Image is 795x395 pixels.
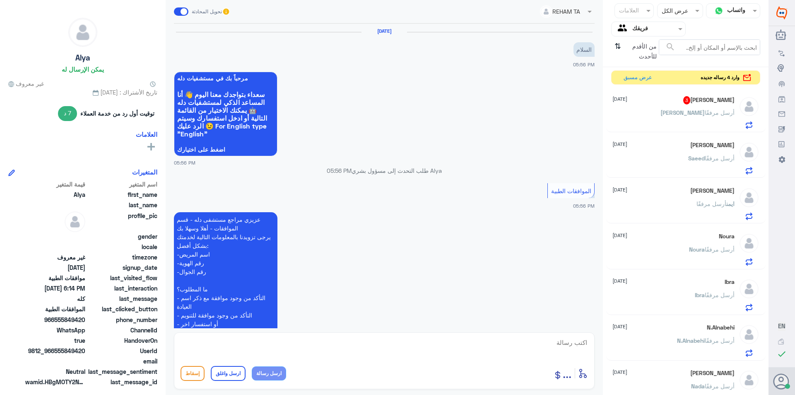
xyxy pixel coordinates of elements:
input: ابحث بالإسم أو المكان أو إلخ.. [659,40,760,55]
h5: N.Alnabehi [707,324,735,331]
span: قيمة المتغير [25,180,85,189]
span: email [87,357,157,366]
span: [DATE] [612,95,627,103]
span: last_interaction [87,284,157,293]
span: أرسل مرفقًا [696,200,726,207]
h5: Nada Abdullah [690,370,735,377]
span: أرسل مرفقًا [705,109,735,116]
i: ⇅ [614,39,621,61]
span: timezone [87,253,157,262]
span: 2 [25,326,85,334]
span: UserId [87,347,157,355]
h6: المتغيرات [132,168,157,176]
h5: ايمن بن سعود [690,187,735,194]
span: أرسل مرفقًا [705,383,735,390]
img: defaultAdmin.png [739,187,759,208]
span: أرسل مرفقًا [705,246,735,253]
span: من الأقدم للأحدث [624,39,659,63]
span: 3 [683,96,690,104]
button: ارسل رسالة [252,366,286,380]
span: phone_number [87,315,157,324]
span: null [25,357,85,366]
h6: [DATE] [361,28,407,34]
img: defaultAdmin.png [739,370,759,390]
button: إسقاط [181,366,205,381]
i: check [777,349,787,359]
span: last_message [87,294,157,303]
span: N.Alnabehi [677,337,705,344]
span: الموافقات الطبية [25,305,85,313]
span: [DATE] [612,186,627,194]
span: [PERSON_NAME] [660,109,705,116]
span: [DATE] [612,368,627,376]
span: 05:56 PM [573,62,595,67]
p: 13/8/2025, 5:56 PM [174,212,277,375]
span: first_name [87,190,157,199]
h6: يمكن الإرسال له [62,65,104,73]
span: 7 د [58,106,77,121]
span: أرسل مرفقًا [705,291,735,298]
img: defaultAdmin.png [739,96,759,117]
span: Noura [689,246,705,253]
span: [DATE] [612,141,627,148]
span: HandoverOn [87,336,157,345]
span: gender [87,232,157,241]
h5: Saeed Alrufaydi [690,142,735,149]
span: [DATE] [612,232,627,239]
span: اضغط على اختيارك [177,146,274,153]
img: defaultAdmin.png [739,279,759,299]
h5: Noura [719,233,735,240]
span: الموافقات الطبية [551,187,591,194]
span: EN [778,322,785,330]
span: last_message_id [87,378,157,386]
h5: Ali Fllataha [683,96,735,104]
img: Widebot Logo [776,6,787,19]
span: 966555849420 [25,315,85,324]
button: EN [778,322,785,330]
button: الصورة الشخصية [774,373,790,389]
img: defaultAdmin.png [739,324,759,345]
span: signup_date [87,263,157,272]
span: [DATE] [612,323,627,330]
p: 13/8/2025, 5:56 PM [573,42,595,57]
span: غير معروف [8,79,44,88]
h5: Ibra [725,279,735,286]
span: 05:56 PM [174,159,195,166]
span: 2025-08-13T15:14:24.409Z [25,284,85,293]
button: عرض مسبق [620,71,655,85]
img: defaultAdmin.png [65,211,85,232]
span: null [25,242,85,251]
span: null [25,232,85,241]
span: Ibra [695,291,705,298]
div: العلامات [618,6,639,17]
span: أرسل مرفقًا [705,155,735,162]
span: 9812_966555849420 [25,347,85,355]
span: اسم المتغير [87,180,157,189]
span: 05:56 PM [327,167,352,174]
span: ايمن [726,200,735,207]
span: 05:56 PM [573,203,595,208]
span: last_clicked_button [87,305,157,313]
span: توقيت أول رد من خدمة العملاء [80,109,154,118]
img: yourTeam.svg [618,23,630,35]
span: تاريخ الأشتراك : [DATE] [8,88,157,97]
span: تحويل المحادثة [192,8,222,15]
span: last_name [87,201,157,209]
h6: العلامات [136,131,157,138]
img: defaultAdmin.png [69,18,97,46]
button: ارسل واغلق [211,366,246,381]
span: [DATE] [612,277,627,285]
span: last_visited_flow [87,274,157,282]
span: wamid.HBgMOTY2NTU1ODQ5NDIwFQIAEhgUM0FBMEQxMkEyQ0QyMEI2Q0U4OEUA [25,378,85,386]
span: أرسل مرفقًا [705,337,735,344]
span: وارد 4 رساله جديده [701,74,740,81]
span: ... [563,366,571,380]
span: locale [87,242,157,251]
span: Alya [25,190,85,199]
p: Alya طلب التحدث إلى مسؤول بشري [174,166,595,175]
span: مرحباً بك في مستشفيات دله [177,75,274,82]
span: Nada [691,383,705,390]
span: 2025-08-13T14:56:01.809Z [25,263,85,272]
span: غير معروف [25,253,85,262]
img: defaultAdmin.png [739,233,759,254]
